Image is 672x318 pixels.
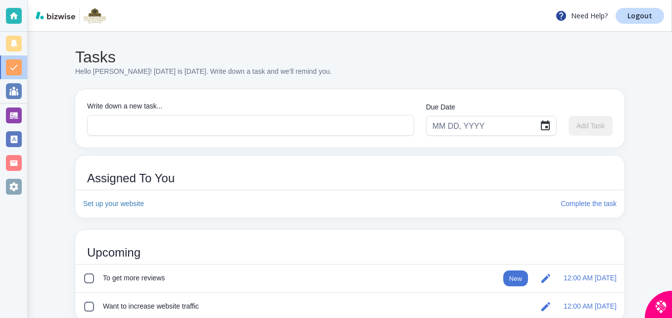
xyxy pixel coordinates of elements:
p: Need Help? [555,10,608,22]
a: Set up your websiteComplete the task [75,190,624,218]
img: bizwise [36,11,75,19]
p: Hello [PERSON_NAME]! [DATE] is [DATE]. Write down a task and we'll remind you. [75,66,332,77]
span: Upcoming [87,246,613,260]
h6: 12:00 AM [DATE] [564,273,617,284]
input: MM DD, YYYY [432,116,531,135]
span: Assigned To You [87,171,613,186]
a: Logout [616,8,664,24]
h6: 12:00 AM [DATE] [564,301,617,312]
span: New [503,275,528,282]
h6: Complete the task [561,199,617,210]
h6: To get more reviews [103,273,495,284]
h4: Tasks [75,48,332,66]
button: Choose date [535,116,555,136]
h6: Set up your website [83,199,553,210]
img: Stonewater Kitchens [84,8,106,24]
h6: Want to increase website traffic [103,301,528,312]
p: Logout [627,12,652,19]
span: Enter a title [569,116,613,136]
